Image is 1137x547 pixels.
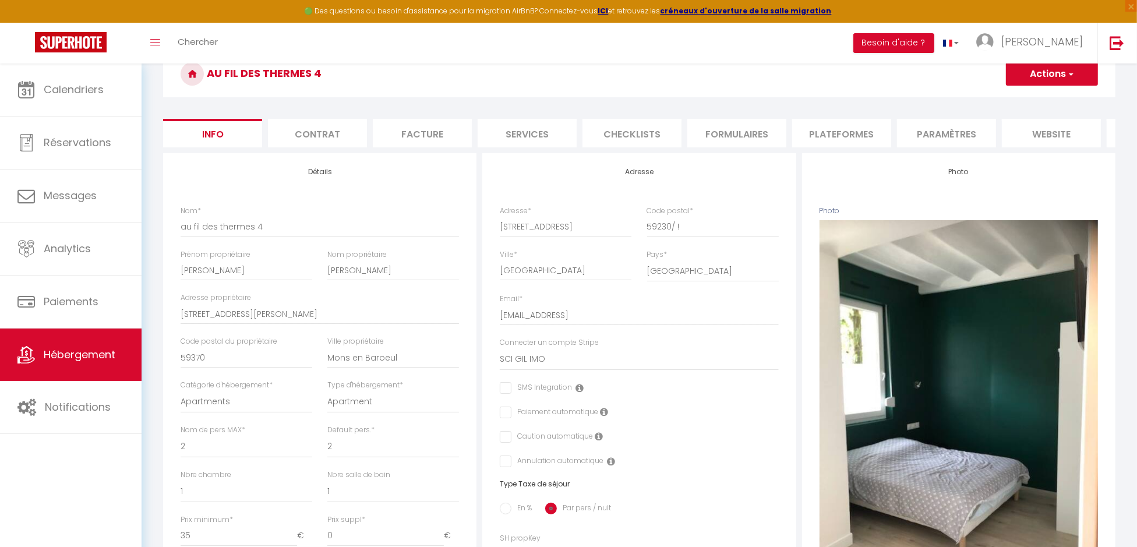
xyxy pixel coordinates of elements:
a: Chercher [169,23,227,63]
li: Plateformes [792,119,891,147]
li: website [1002,119,1101,147]
li: Info [163,119,262,147]
a: ... [PERSON_NAME] [967,23,1097,63]
span: Notifications [45,400,111,414]
span: Calendriers [44,82,104,97]
label: Par pers / nuit [557,503,611,516]
h3: au fil des thermes 4 [163,51,1115,97]
label: Nom [181,206,201,217]
label: Code postal du propriétaire [181,336,277,347]
label: Nbre chambre [181,470,231,481]
label: Email [500,294,522,305]
label: Pays [647,249,668,260]
li: Facture [373,119,472,147]
h4: Détails [181,168,459,176]
label: Prénom propriétaire [181,249,250,260]
label: Nom propriétaire [327,249,387,260]
button: Ouvrir le widget de chat LiveChat [9,5,44,40]
li: Paramètres [897,119,996,147]
a: ICI [598,6,609,16]
label: Ville [500,249,517,260]
label: Ville propriétaire [327,336,384,347]
label: Prix minimum [181,514,233,525]
span: Messages [44,188,97,203]
button: Actions [1006,62,1098,86]
label: Type d'hébergement [327,380,403,391]
label: Photo [820,206,840,217]
label: Adresse propriétaire [181,292,251,304]
span: € [444,525,459,546]
button: Besoin d'aide ? [853,33,934,53]
li: Checklists [582,119,682,147]
li: Services [478,119,577,147]
h6: Type Taxe de séjour [500,480,778,488]
label: Paiement automatique [511,407,598,419]
h4: Adresse [500,168,778,176]
span: Analytics [44,241,91,256]
img: logout [1110,36,1124,50]
img: Super Booking [35,32,107,52]
span: Hébergement [44,347,115,362]
label: Default pers. [327,425,375,436]
label: Adresse [500,206,531,217]
label: Nom de pers MAX [181,425,245,436]
h4: Photo [820,168,1098,176]
span: Chercher [178,36,218,48]
li: Formulaires [687,119,786,147]
span: Réservations [44,135,111,150]
span: Paiements [44,294,98,309]
span: [PERSON_NAME] [1001,34,1083,49]
label: Code postal [647,206,694,217]
iframe: Chat [1087,495,1128,538]
img: ... [976,33,994,51]
label: SH propKey [500,533,541,544]
label: En % [511,503,532,516]
span: € [297,525,312,546]
li: Contrat [268,119,367,147]
a: créneaux d'ouverture de la salle migration [661,6,832,16]
label: Connecter un compte Stripe [500,337,599,348]
label: Nbre salle de bain [327,470,390,481]
label: Caution automatique [511,431,593,444]
label: Prix suppl [327,514,365,525]
label: Catégorie d'hébergement [181,380,273,391]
